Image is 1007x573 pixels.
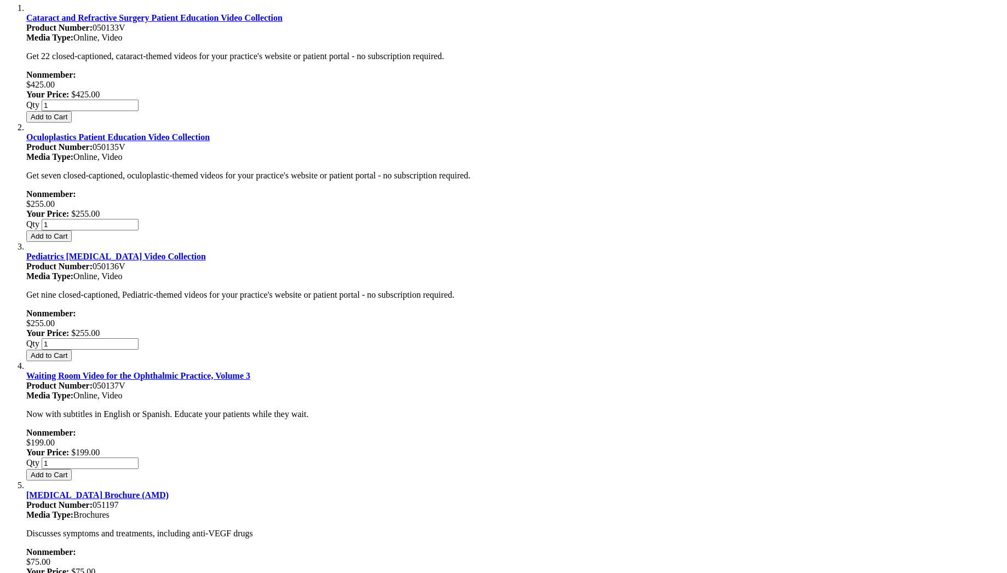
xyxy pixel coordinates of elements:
p: Get nine closed-captioned, Pediatric-themed videos for your practice's website or patient portal ... [26,290,1003,300]
input: Qty [42,458,139,469]
div: 050136V Online, Video [26,262,1003,281]
span: Add to Cart [31,113,67,121]
p: Now with subtitles in English or Spanish. Educate your patients while they wait. [26,409,1003,419]
strong: Nonmember: [26,309,76,318]
strong: Product Number: [26,381,93,390]
button: Add to Cart [26,469,72,481]
span: $255.00 [71,209,100,218]
button: Add to Cart [26,111,72,123]
label: Qty [26,219,39,229]
label: Qty [26,458,39,467]
strong: Nonmember: [26,70,76,79]
a: Waiting Room Video for the Ophthalmic Practice, Volume 3 [26,371,250,380]
p: Get seven closed-captioned, oculoplastic-themed videos for your practice's website or patient por... [26,171,1003,181]
input: Qty [42,338,139,350]
input: Qty [42,219,139,230]
span: $255.00 [71,328,100,338]
span: $425.00 [71,90,100,99]
span: $255.00 [26,199,55,209]
label: Qty [26,339,39,348]
button: Add to Cart [26,350,72,361]
a: Oculoplastics Patient Education Video Collection [26,132,210,142]
p: Get 22 closed-captioned, cataract-themed videos for your practice's website or patient portal - n... [26,51,1003,61]
span: Add to Cart [31,232,67,240]
label: Qty [26,100,39,109]
strong: Product Number: [26,23,93,32]
strong: Nonmember: [26,428,76,437]
span: Add to Cart [31,351,67,360]
strong: Media Type: [26,152,73,161]
span: Add to Cart [31,471,67,479]
a: Pediatrics [MEDICAL_DATA] Video Collection [26,252,206,261]
strong: Product Number: [26,500,93,510]
p: Discusses symptoms and treatments, including anti-VEGF drugs [26,529,1003,539]
div: 050133V Online, Video [26,23,1003,43]
div: 051197 Brochures [26,500,1003,520]
div: 050135V Online, Video [26,142,1003,162]
span: $199.00 [71,448,100,457]
div: 050137V Online, Video [26,381,1003,401]
strong: Media Type: [26,33,73,42]
span: $75.00 [26,557,50,566]
strong: Nonmember: [26,547,76,557]
strong: Media Type: [26,271,73,281]
strong: Your Price: [26,328,69,338]
a: Cataract and Refractive Surgery Patient Education Video Collection [26,13,283,22]
strong: Your Price: [26,209,69,218]
strong: Product Number: [26,142,93,152]
strong: Media Type: [26,391,73,400]
strong: Your Price: [26,90,69,99]
span: $425.00 [26,80,55,89]
button: Add to Cart [26,230,72,242]
span: $199.00 [26,438,55,447]
strong: Your Price: [26,448,69,457]
strong: Nonmember: [26,189,76,199]
a: [MEDICAL_DATA] Brochure (AMD) [26,490,169,500]
strong: Product Number: [26,262,93,271]
span: $255.00 [26,319,55,328]
input: Qty [42,100,139,111]
strong: Media Type: [26,510,73,519]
